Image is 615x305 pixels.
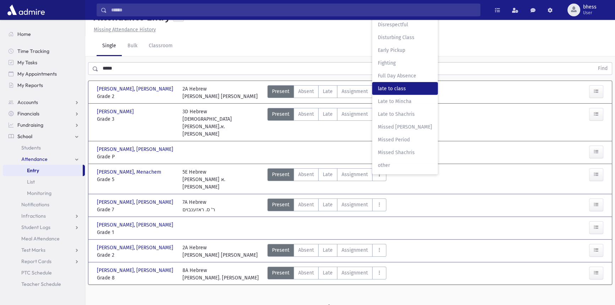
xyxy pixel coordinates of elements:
[97,206,175,213] span: Grade 7
[17,110,39,117] span: Financials
[183,267,259,282] div: 8A Hebrew [PERSON_NAME]. [PERSON_NAME]
[3,176,85,187] a: List
[267,267,386,282] div: AttTypes
[298,171,314,178] span: Absent
[378,123,432,131] span: Missed [PERSON_NAME]
[183,198,215,213] div: 7A Hebrew ר' ס. ראזענבוים
[3,165,83,176] a: Entry
[3,199,85,210] a: Notifications
[342,88,368,95] span: Assignment
[272,171,289,178] span: Present
[583,10,597,16] span: User
[6,3,47,17] img: AdmirePro
[267,244,386,259] div: AttTypes
[3,278,85,290] a: Teacher Schedule
[97,267,175,274] span: [PERSON_NAME], [PERSON_NAME]
[267,85,386,100] div: AttTypes
[323,110,333,118] span: Late
[3,131,85,142] a: School
[183,85,258,100] div: 2A Hebrew [PERSON_NAME] [PERSON_NAME]
[3,210,85,222] a: Infractions
[3,45,85,57] a: Time Tracking
[3,187,85,199] a: Monitoring
[323,201,333,208] span: Late
[323,269,333,277] span: Late
[342,201,368,208] span: Assignment
[107,4,480,16] input: Search
[97,153,175,160] span: Grade P
[97,85,175,93] span: [PERSON_NAME], [PERSON_NAME]
[97,221,175,229] span: [PERSON_NAME], [PERSON_NAME]
[3,28,85,40] a: Home
[21,201,49,208] span: Notifications
[378,136,432,143] span: Missed Period
[21,156,48,162] span: Attendance
[323,246,333,254] span: Late
[17,48,49,54] span: Time Tracking
[3,222,85,233] a: Student Logs
[298,110,314,118] span: Absent
[17,99,38,105] span: Accounts
[272,246,289,254] span: Present
[97,168,163,176] span: [PERSON_NAME], Menachem
[298,88,314,95] span: Absent
[27,179,35,185] span: List
[3,80,85,91] a: My Reports
[17,133,32,140] span: School
[21,281,61,287] span: Teacher Schedule
[594,62,612,75] button: Find
[272,201,289,208] span: Present
[21,224,50,230] span: Student Logs
[17,82,43,88] span: My Reports
[21,145,41,151] span: Students
[17,59,37,66] span: My Tasks
[17,31,31,37] span: Home
[94,27,156,33] u: Missing Attendance History
[21,247,45,253] span: Test Marks
[27,190,51,196] span: Monitoring
[21,269,52,276] span: PTC Schedule
[342,110,368,118] span: Assignment
[17,122,43,128] span: Fundraising
[97,229,175,236] span: Grade 1
[183,244,258,259] div: 2A Hebrew [PERSON_NAME] [PERSON_NAME]
[342,246,368,254] span: Assignment
[272,110,289,118] span: Present
[183,168,261,191] div: 5E Hebrew [PERSON_NAME] א. [PERSON_NAME]
[97,108,135,115] span: [PERSON_NAME]
[183,108,261,138] div: 3D Hebrew [DEMOGRAPHIC_DATA][PERSON_NAME].א. [PERSON_NAME]
[3,108,85,119] a: Financials
[378,98,432,105] span: Late to Mincha
[3,68,85,80] a: My Appointments
[97,198,175,206] span: [PERSON_NAME], [PERSON_NAME]
[378,72,432,80] span: Full Day Absence
[122,36,143,56] a: Bulk
[3,244,85,256] a: Test Marks
[97,36,122,56] a: Single
[267,108,386,138] div: AttTypes
[27,167,39,174] span: Entry
[267,168,386,191] div: AttTypes
[323,88,333,95] span: Late
[91,27,156,33] a: Missing Attendance History
[378,162,432,169] span: other
[3,57,85,68] a: My Tasks
[3,153,85,165] a: Attendance
[97,146,175,153] span: [PERSON_NAME], [PERSON_NAME]
[378,34,432,41] span: Disturbing Class
[3,142,85,153] a: Students
[298,246,314,254] span: Absent
[378,110,432,118] span: Late to Shachris
[272,88,289,95] span: Present
[97,274,175,282] span: Grade 8
[3,233,85,244] a: Meal Attendance
[21,258,51,265] span: Report Cards
[378,21,432,28] span: Disrespectful
[3,256,85,267] a: Report Cards
[3,119,85,131] a: Fundraising
[298,201,314,208] span: Absent
[378,149,432,156] span: Missed Shachris
[342,171,368,178] span: Assignment
[378,85,432,92] span: late to class
[583,4,597,10] span: bhess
